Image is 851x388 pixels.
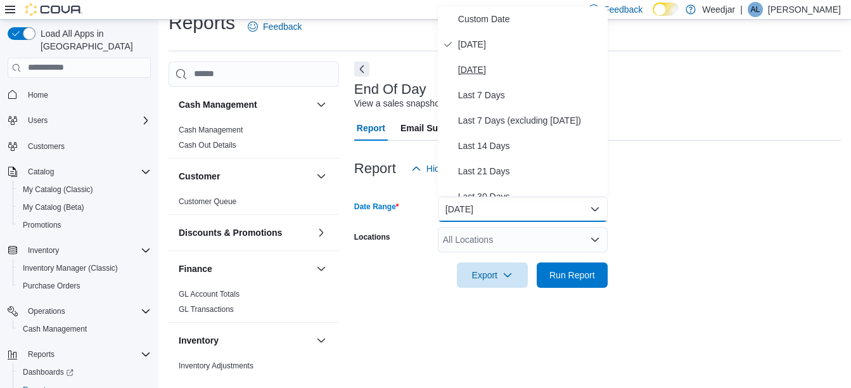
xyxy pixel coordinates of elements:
button: Cash Management [179,98,311,111]
span: Report [357,115,385,141]
label: Date Range [354,202,399,212]
div: Amelio Lalo [748,2,763,17]
button: Finance [314,261,329,276]
button: My Catalog (Classic) [13,181,156,198]
span: My Catalog (Classic) [23,184,93,195]
span: Dashboards [23,367,74,377]
span: Customer Queue [179,197,236,207]
span: Dashboards [18,365,151,380]
button: Hide Parameters [406,156,498,181]
a: Inventory by Product Historical [179,377,282,385]
span: Inventory by Product Historical [179,376,282,386]
button: Reports [3,346,156,363]
button: Promotions [13,216,156,234]
button: Reports [23,347,60,362]
a: Purchase Orders [18,278,86,294]
span: Customers [23,138,151,154]
span: Customers [28,141,65,152]
span: Users [28,115,48,126]
span: Users [23,113,151,128]
button: [DATE] [438,197,608,222]
button: Catalog [3,163,156,181]
span: Reports [23,347,151,362]
button: Catalog [23,164,59,179]
h3: Report [354,161,396,176]
a: Feedback [243,14,307,39]
span: Feedback [604,3,643,16]
input: Dark Mode [653,3,679,16]
div: View a sales snapshot for a date or date range. [354,97,540,110]
span: Inventory Manager (Classic) [23,263,118,273]
h3: Discounts & Promotions [179,226,282,239]
button: Operations [3,302,156,320]
h1: Reports [169,10,235,36]
span: Inventory [23,243,151,258]
button: Inventory [179,334,311,347]
span: Last 7 Days (excluding [DATE]) [458,113,603,128]
button: Customer [314,169,329,184]
button: Finance [179,262,311,275]
span: Operations [23,304,151,319]
button: Users [3,112,156,129]
span: [DATE] [458,37,603,52]
span: Custom Date [458,11,603,27]
a: Cash Management [179,126,243,134]
span: My Catalog (Beta) [18,200,151,215]
button: Discounts & Promotions [179,226,311,239]
button: Inventory [23,243,64,258]
span: Cash Management [179,125,243,135]
p: Weedjar [702,2,735,17]
div: Finance [169,287,339,322]
button: Run Report [537,262,608,288]
button: Purchase Orders [13,277,156,295]
span: Operations [28,306,65,316]
span: Last 30 Days [458,189,603,204]
span: Inventory Adjustments [179,361,253,371]
button: Export [457,262,528,288]
span: GL Transactions [179,304,234,314]
a: My Catalog (Beta) [18,200,89,215]
button: My Catalog (Beta) [13,198,156,216]
span: Catalog [23,164,151,179]
button: Cash Management [314,97,329,112]
h3: Cash Management [179,98,257,111]
button: Discounts & Promotions [314,225,329,240]
a: My Catalog (Classic) [18,182,98,197]
p: | [740,2,743,17]
a: Customers [23,139,70,154]
span: GL Account Totals [179,289,240,299]
span: Export [464,262,520,288]
span: Hide Parameters [426,162,493,175]
button: Next [354,61,369,77]
span: Run Report [549,269,595,281]
span: Inventory Manager (Classic) [18,261,151,276]
span: Purchase Orders [18,278,151,294]
span: Email Subscription [400,115,481,141]
span: AL [751,2,760,17]
h3: Customer [179,170,220,183]
span: Last 14 Days [458,138,603,153]
a: Inventory Manager (Classic) [18,261,123,276]
a: GL Transactions [179,305,234,314]
a: GL Account Totals [179,290,240,299]
div: Select listbox [438,6,608,197]
span: [DATE] [458,62,603,77]
span: Last 21 Days [458,164,603,179]
span: Cash Management [23,324,87,334]
span: Purchase Orders [23,281,80,291]
a: Customer Queue [179,197,236,206]
button: Customers [3,137,156,155]
h3: Finance [179,262,212,275]
button: Home [3,86,156,104]
p: [PERSON_NAME] [768,2,841,17]
span: Inventory [28,245,59,255]
h3: Inventory [179,334,219,347]
button: Inventory [314,333,329,348]
div: Cash Management [169,122,339,158]
button: Cash Management [13,320,156,338]
span: Load All Apps in [GEOGRAPHIC_DATA] [35,27,151,53]
button: Operations [23,304,70,319]
a: Home [23,87,53,103]
img: Cova [25,3,82,16]
a: Dashboards [13,363,156,381]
